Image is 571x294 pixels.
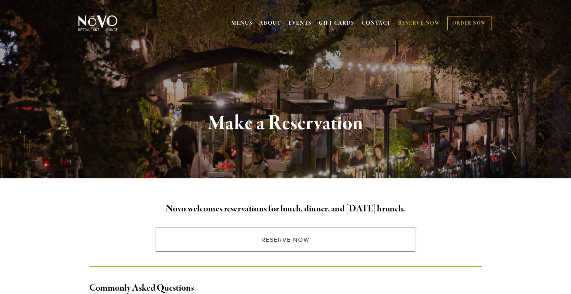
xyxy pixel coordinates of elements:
[447,17,491,30] a: ORDER NOW
[156,228,415,252] a: Reserve Now
[77,15,119,32] img: Novo Restaurant &amp; Lounge
[398,17,441,30] a: RESERVE NOW
[208,111,363,136] strong: Make a Reservation
[259,20,281,27] a: ABOUT
[361,17,391,30] a: CONTACT
[89,202,482,216] h2: Novo welcomes reservations for lunch, dinner, and [DATE] brunch.
[231,20,253,27] a: MENUS
[319,17,354,30] a: GIFT CARDS
[288,20,312,27] a: EVENTS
